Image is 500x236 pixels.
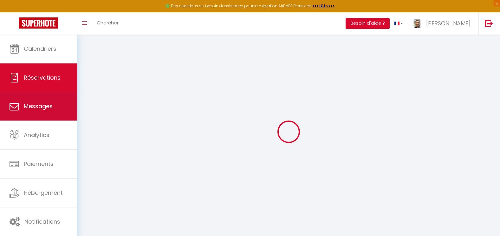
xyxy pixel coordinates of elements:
span: Réservations [24,74,61,82]
img: ... [412,18,422,29]
span: [PERSON_NAME] [426,19,471,27]
span: Notifications [24,218,60,226]
span: Calendriers [24,45,56,53]
span: Analytics [24,131,49,139]
button: Besoin d'aide ? [346,18,390,29]
a: Chercher [92,12,123,35]
span: Paiements [24,160,54,168]
img: Super Booking [19,17,58,29]
span: Hébergement [24,189,63,197]
a: ... [PERSON_NAME] [408,12,478,35]
span: Chercher [97,19,119,26]
a: >>> ICI <<<< [313,3,335,9]
span: Messages [24,102,53,110]
img: logout [485,19,493,27]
